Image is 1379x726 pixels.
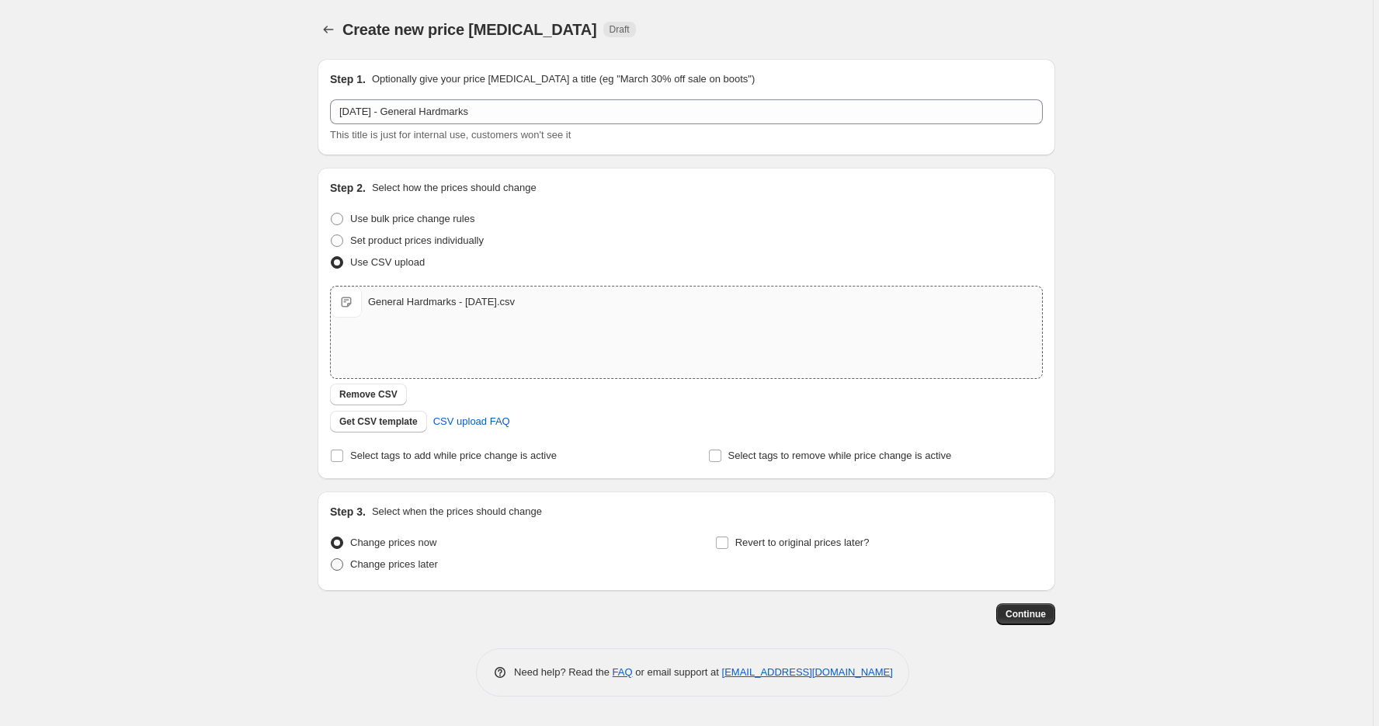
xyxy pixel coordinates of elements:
[372,504,542,519] p: Select when the prices should change
[330,99,1043,124] input: 30% off holiday sale
[330,384,407,405] button: Remove CSV
[342,21,597,38] span: Create new price [MEDICAL_DATA]
[350,558,438,570] span: Change prices later
[350,234,484,246] span: Set product prices individually
[633,666,722,678] span: or email support at
[318,19,339,40] button: Price change jobs
[350,450,557,461] span: Select tags to add while price change is active
[1006,608,1046,620] span: Continue
[330,504,366,519] h2: Step 3.
[735,537,870,548] span: Revert to original prices later?
[433,414,510,429] span: CSV upload FAQ
[350,213,474,224] span: Use bulk price change rules
[514,666,613,678] span: Need help? Read the
[372,71,755,87] p: Optionally give your price [MEDICAL_DATA] a title (eg "March 30% off sale on boots")
[350,256,425,268] span: Use CSV upload
[339,415,418,428] span: Get CSV template
[330,71,366,87] h2: Step 1.
[996,603,1055,625] button: Continue
[424,409,519,434] a: CSV upload FAQ
[368,294,515,310] div: General Hardmarks - [DATE].csv
[610,23,630,36] span: Draft
[728,450,952,461] span: Select tags to remove while price change is active
[330,129,571,141] span: This title is just for internal use, customers won't see it
[372,180,537,196] p: Select how the prices should change
[339,388,398,401] span: Remove CSV
[330,180,366,196] h2: Step 2.
[350,537,436,548] span: Change prices now
[722,666,893,678] a: [EMAIL_ADDRESS][DOMAIN_NAME]
[613,666,633,678] a: FAQ
[330,411,427,432] button: Get CSV template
